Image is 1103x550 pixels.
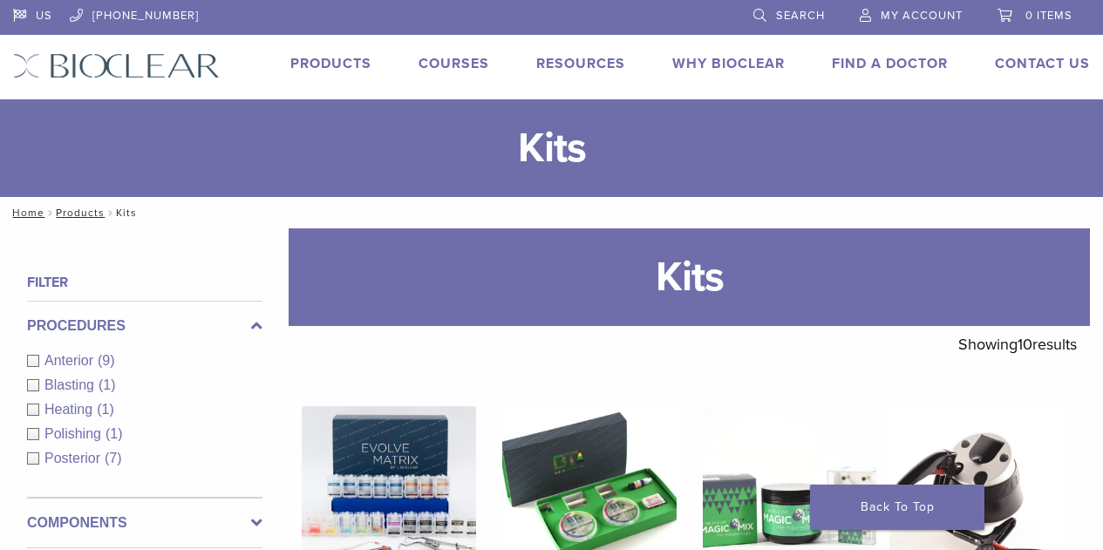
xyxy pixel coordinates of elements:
[56,207,105,219] a: Products
[810,485,984,530] a: Back To Top
[289,228,1090,326] h1: Kits
[105,208,116,217] span: /
[27,513,262,533] label: Components
[44,208,56,217] span: /
[27,272,262,293] h4: Filter
[27,316,262,336] label: Procedures
[97,402,114,417] span: (1)
[1018,335,1032,354] span: 10
[44,451,105,465] span: Posterior
[419,55,489,72] a: Courses
[44,377,99,392] span: Blasting
[1025,9,1072,23] span: 0 items
[98,353,115,368] span: (9)
[44,402,97,417] span: Heating
[672,55,785,72] a: Why Bioclear
[536,55,625,72] a: Resources
[881,9,963,23] span: My Account
[776,9,825,23] span: Search
[832,55,948,72] a: Find A Doctor
[995,55,1090,72] a: Contact Us
[44,426,106,441] span: Polishing
[7,207,44,219] a: Home
[958,326,1077,363] p: Showing results
[105,451,122,465] span: (7)
[44,353,98,368] span: Anterior
[290,55,371,72] a: Products
[99,377,116,392] span: (1)
[13,53,220,78] img: Bioclear
[106,426,123,441] span: (1)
